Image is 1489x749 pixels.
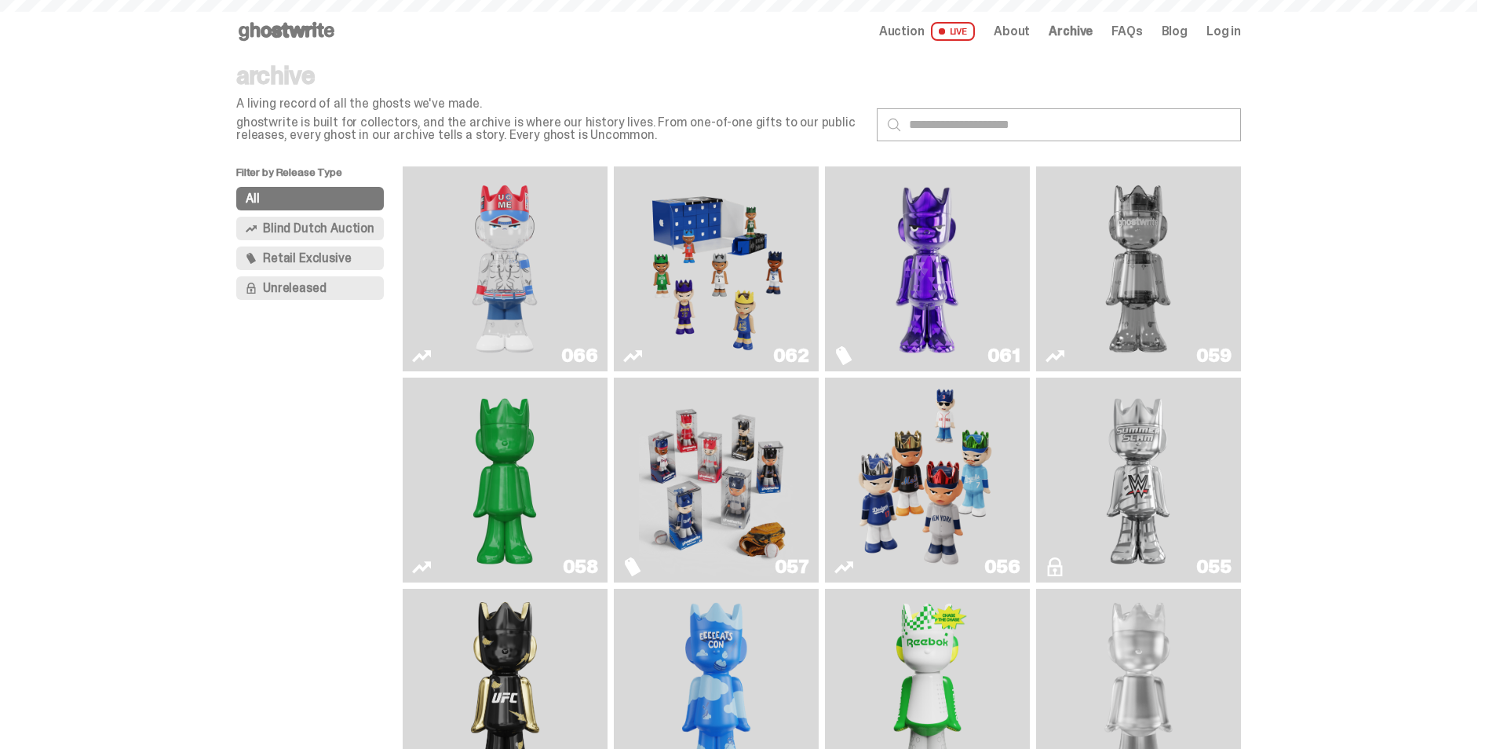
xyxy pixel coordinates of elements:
[236,187,384,210] button: All
[879,25,925,38] span: Auction
[834,384,1020,576] a: Game Face (2025)
[412,173,598,365] a: You Can't See Me
[639,173,793,365] img: Game Face (2025)
[623,384,809,576] a: Game Face (2025)
[879,22,975,41] a: Auction LIVE
[1046,384,1232,576] a: I Was There SummerSlam
[1162,25,1188,38] a: Blog
[834,173,1020,365] a: Fantasy
[1196,346,1232,365] div: 059
[236,247,384,270] button: Retail Exclusive
[850,173,1004,365] img: Fantasy
[987,346,1020,365] div: 061
[850,384,1004,576] img: Game Face (2025)
[412,384,598,576] a: Schrödinger's ghost: Sunday Green
[1196,557,1232,576] div: 055
[775,557,809,576] div: 057
[994,25,1030,38] a: About
[428,173,582,365] img: You Can't See Me
[931,22,976,41] span: LIVE
[428,384,582,576] img: Schrödinger's ghost: Sunday Green
[773,346,809,365] div: 062
[263,222,374,235] span: Blind Dutch Auction
[561,346,598,365] div: 066
[984,557,1020,576] div: 056
[236,116,864,141] p: ghostwrite is built for collectors, and the archive is where our history lives. From one-of-one g...
[236,276,384,300] button: Unreleased
[1061,173,1215,365] img: Two
[236,97,864,110] p: A living record of all the ghosts we've made.
[236,63,864,88] p: archive
[1111,25,1142,38] a: FAQs
[563,557,598,576] div: 058
[246,192,260,205] span: All
[236,166,403,187] p: Filter by Release Type
[1049,25,1093,38] a: Archive
[1061,384,1215,576] img: I Was There SummerSlam
[1046,173,1232,365] a: Two
[623,173,809,365] a: Game Face (2025)
[639,384,793,576] img: Game Face (2025)
[236,217,384,240] button: Blind Dutch Auction
[263,252,351,265] span: Retail Exclusive
[263,282,326,294] span: Unreleased
[1206,25,1241,38] a: Log in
